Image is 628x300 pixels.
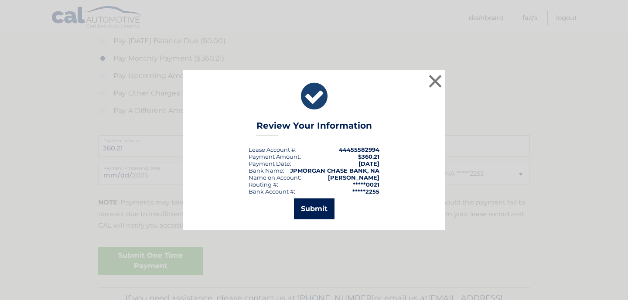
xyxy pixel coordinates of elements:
[249,174,301,181] div: Name on Account:
[339,146,379,153] strong: 44455582994
[358,160,379,167] span: [DATE]
[294,198,334,219] button: Submit
[249,146,297,153] div: Lease Account #:
[328,174,379,181] strong: [PERSON_NAME]
[358,153,379,160] span: $360.21
[249,181,278,188] div: Routing #:
[249,153,301,160] div: Payment Amount:
[249,188,295,195] div: Bank Account #:
[256,120,372,136] h3: Review Your Information
[290,167,379,174] strong: JPMORGAN CHASE BANK, NA
[249,160,291,167] div: :
[249,167,284,174] div: Bank Name:
[427,72,444,90] button: ×
[249,160,290,167] span: Payment Date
